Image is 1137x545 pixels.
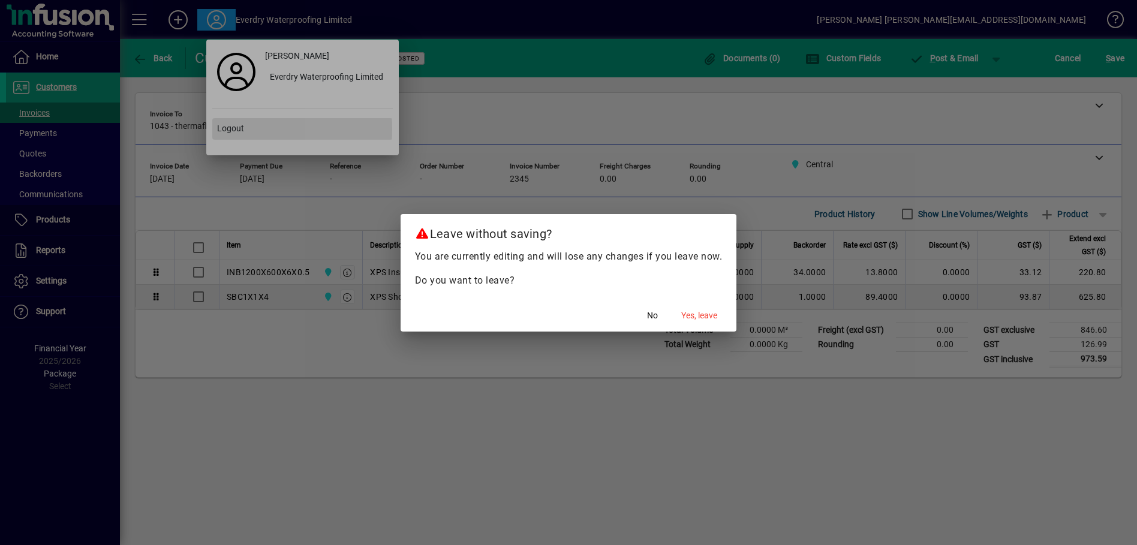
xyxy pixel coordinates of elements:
span: Yes, leave [681,309,717,322]
span: No [647,309,658,322]
button: Yes, leave [676,305,722,327]
h2: Leave without saving? [401,214,737,249]
p: Do you want to leave? [415,273,723,288]
p: You are currently editing and will lose any changes if you leave now. [415,249,723,264]
button: No [633,305,672,327]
